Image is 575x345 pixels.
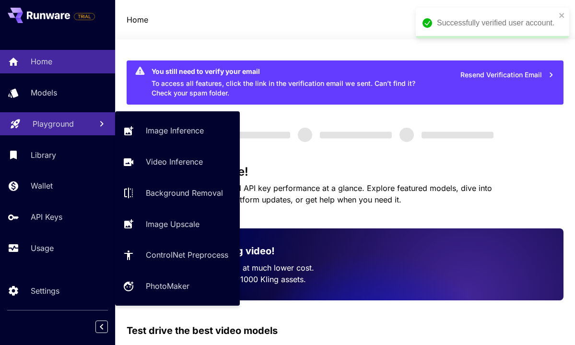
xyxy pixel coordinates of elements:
[146,280,189,292] p: PhotoMaker
[115,119,240,143] a: Image Inference
[127,14,148,25] nav: breadcrumb
[95,321,108,333] button: Collapse sidebar
[31,56,52,67] p: Home
[146,249,228,261] p: ControlNet Preprocess
[146,187,223,199] p: Background Removal
[146,156,203,167] p: Video Inference
[127,183,492,204] span: Check out your usage stats and API key performance at a glance. Explore featured models, dive int...
[146,218,199,230] p: Image Upscale
[103,318,115,335] div: Collapse sidebar
[455,65,560,85] button: Resend Verification Email
[152,66,432,76] div: You still need to verify your email
[559,12,565,19] button: close
[115,243,240,267] a: ControlNet Preprocess
[437,17,556,29] div: Successfully verified user account.
[74,11,95,22] span: Add your payment card to enable full platform functionality.
[31,180,53,191] p: Wallet
[115,212,240,236] a: Image Upscale
[115,181,240,205] a: Background Removal
[31,285,59,297] p: Settings
[31,87,57,98] p: Models
[127,14,148,25] p: Home
[31,211,62,223] p: API Keys
[31,242,54,254] p: Usage
[31,149,56,161] p: Library
[115,150,240,174] a: Video Inference
[146,125,204,136] p: Image Inference
[127,323,278,338] p: Test drive the best video models
[152,63,432,102] div: To access all features, click the link in the verification email we sent. Can’t find it? Check yo...
[115,274,240,298] a: PhotoMaker
[33,118,74,130] p: Playground
[74,13,94,20] span: TRIAL
[127,165,563,178] h3: Welcome to Runware!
